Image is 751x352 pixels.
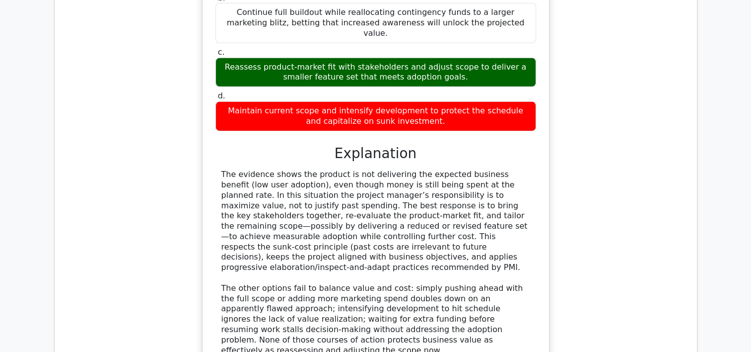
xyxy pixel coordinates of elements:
span: c. [218,47,225,57]
h3: Explanation [221,145,530,162]
div: Continue full buildout while reallocating contingency funds to a larger marketing blitz, betting ... [215,3,536,43]
span: d. [218,91,225,100]
div: Reassess product-market fit with stakeholders and adjust scope to deliver a smaller feature set t... [215,58,536,88]
div: Maintain current scope and intensify development to protect the schedule and capitalize on sunk i... [215,101,536,131]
